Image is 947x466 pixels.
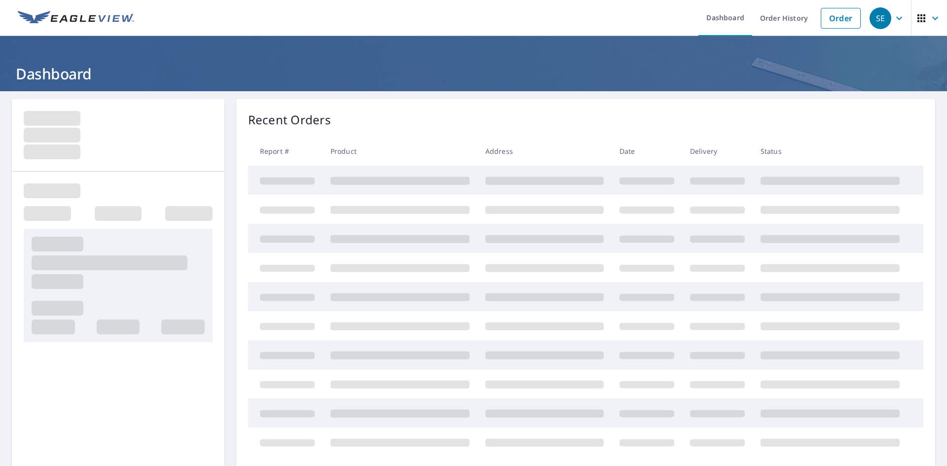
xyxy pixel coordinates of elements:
th: Delivery [682,137,753,166]
h1: Dashboard [12,64,935,84]
th: Address [477,137,612,166]
th: Report # [248,137,323,166]
th: Product [323,137,477,166]
p: Recent Orders [248,111,331,129]
div: SE [870,7,891,29]
a: Order [821,8,861,29]
th: Status [753,137,908,166]
img: EV Logo [18,11,134,26]
th: Date [612,137,682,166]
